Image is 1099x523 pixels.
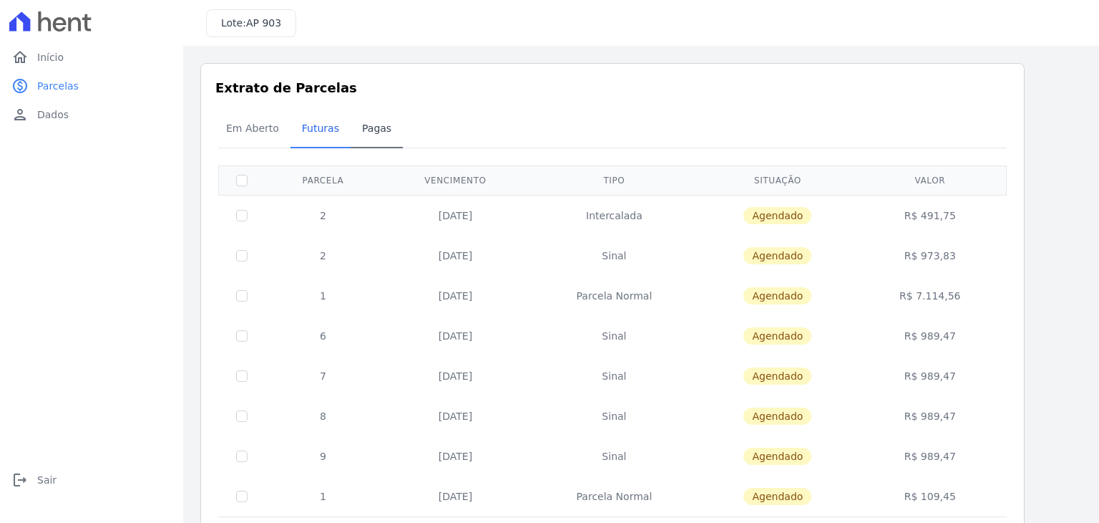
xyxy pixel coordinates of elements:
td: [DATE] [381,316,529,356]
td: 6 [265,316,381,356]
i: paid [11,77,29,95]
td: [DATE] [381,356,529,396]
h3: Extrato de Parcelas [215,78,1010,97]
td: Parcela Normal [529,476,699,517]
span: Futuras [293,114,348,143]
td: 8 [265,396,381,436]
span: Agendado [743,207,811,224]
td: 7 [265,356,381,396]
td: Sinal [529,436,699,476]
td: Sinal [529,396,699,436]
span: Parcelas [37,79,79,93]
a: logoutSair [6,466,177,494]
span: Sair [37,473,57,487]
td: Sinal [529,356,699,396]
span: Agendado [743,327,811,345]
span: Agendado [743,247,811,264]
td: R$ 989,47 [856,396,1004,436]
i: person [11,106,29,123]
th: Tipo [529,165,699,195]
td: Intercalada [529,195,699,236]
th: Situação [699,165,856,195]
td: Parcela Normal [529,276,699,316]
h3: Lote: [221,16,281,31]
a: Em Aberto [215,111,290,148]
td: 2 [265,195,381,236]
a: personDados [6,100,177,129]
span: Em Aberto [218,114,288,143]
td: [DATE] [381,276,529,316]
td: 2 [265,236,381,276]
i: logout [11,471,29,489]
th: Parcela [265,165,381,195]
td: R$ 491,75 [856,195,1004,236]
td: Sinal [529,236,699,276]
span: Agendado [743,448,811,465]
td: [DATE] [381,396,529,436]
th: Valor [856,165,1004,195]
i: home [11,49,29,66]
a: paidParcelas [6,72,177,100]
span: Agendado [743,488,811,505]
th: Vencimento [381,165,529,195]
td: R$ 989,47 [856,436,1004,476]
td: Sinal [529,316,699,356]
span: Agendado [743,408,811,425]
td: 9 [265,436,381,476]
span: AP 903 [246,17,281,29]
span: Agendado [743,287,811,304]
td: [DATE] [381,195,529,236]
td: R$ 989,47 [856,356,1004,396]
td: [DATE] [381,436,529,476]
td: [DATE] [381,236,529,276]
a: Pagas [351,111,403,148]
span: Pagas [353,114,400,143]
td: R$ 973,83 [856,236,1004,276]
td: R$ 989,47 [856,316,1004,356]
td: R$ 7.114,56 [856,276,1004,316]
a: Futuras [290,111,351,148]
a: homeInício [6,43,177,72]
td: 1 [265,276,381,316]
td: R$ 109,45 [856,476,1004,517]
span: Agendado [743,368,811,385]
span: Dados [37,107,69,122]
span: Início [37,50,64,64]
td: [DATE] [381,476,529,517]
td: 1 [265,476,381,517]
